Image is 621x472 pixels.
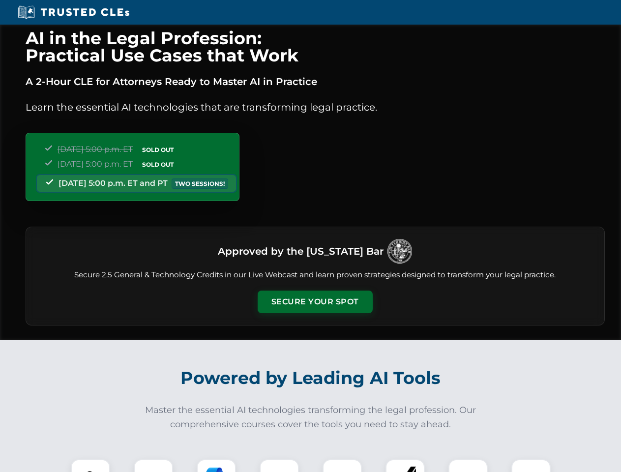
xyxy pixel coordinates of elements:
img: Logo [387,239,412,264]
p: Secure 2.5 General & Technology Credits in our Live Webcast and learn proven strategies designed ... [38,269,592,281]
span: SOLD OUT [139,159,177,170]
p: Master the essential AI technologies transforming the legal profession. Our comprehensive courses... [139,403,483,432]
span: [DATE] 5:00 p.m. ET [58,159,133,169]
span: [DATE] 5:00 p.m. ET [58,145,133,154]
p: Learn the essential AI technologies that are transforming legal practice. [26,99,605,115]
h2: Powered by Leading AI Tools [38,361,583,395]
p: A 2-Hour CLE for Attorneys Ready to Master AI in Practice [26,74,605,89]
img: Trusted CLEs [15,5,132,20]
h1: AI in the Legal Profession: Practical Use Cases that Work [26,29,605,64]
button: Secure Your Spot [258,291,373,313]
span: SOLD OUT [139,145,177,155]
h3: Approved by the [US_STATE] Bar [218,242,384,260]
